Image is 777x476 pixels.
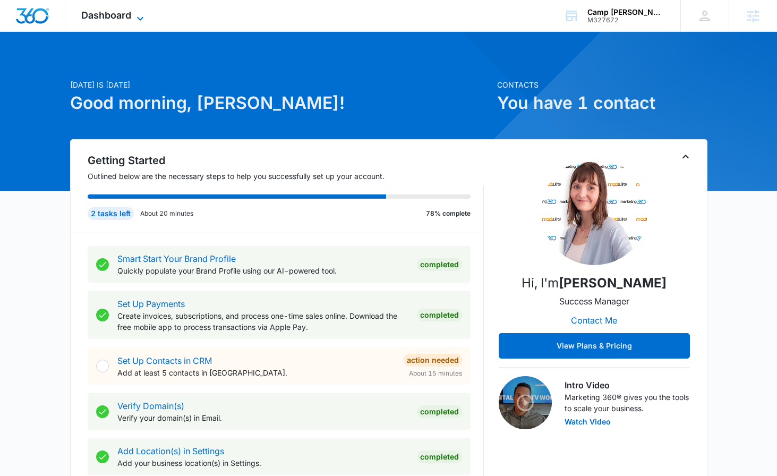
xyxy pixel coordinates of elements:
[88,152,484,168] h2: Getting Started
[499,333,690,359] button: View Plans & Pricing
[117,367,395,378] p: Add at least 5 contacts in [GEOGRAPHIC_DATA].
[17,17,25,25] img: logo_orange.svg
[40,63,95,70] div: Domain Overview
[426,209,471,218] p: 78% complete
[88,171,484,182] p: Outlined below are the necessary steps to help you successfully set up your account.
[117,355,212,366] a: Set Up Contacts in CRM
[587,16,665,24] div: account id
[499,376,552,429] img: Intro Video
[560,308,628,333] button: Contact Me
[117,412,408,423] p: Verify your domain(s) in Email.
[559,295,629,308] p: Success Manager
[117,299,185,309] a: Set Up Payments
[106,62,114,70] img: tab_keywords_by_traffic_grey.svg
[565,379,690,392] h3: Intro Video
[497,79,707,90] p: Contacts
[417,258,462,271] div: Completed
[404,354,462,367] div: Action Needed
[522,274,667,293] p: Hi, I'm
[117,265,408,276] p: Quickly populate your Brand Profile using our AI-powered tool.
[29,62,37,70] img: tab_domain_overview_orange.svg
[541,159,647,265] img: Christy Perez
[117,446,224,456] a: Add Location(s) in Settings
[140,209,193,218] p: About 20 minutes
[679,150,692,163] button: Toggle Collapse
[70,90,491,116] h1: Good morning, [PERSON_NAME]!
[70,79,491,90] p: [DATE] is [DATE]
[417,450,462,463] div: Completed
[565,418,611,426] button: Watch Video
[28,28,117,36] div: Domain: [DOMAIN_NAME]
[417,405,462,418] div: Completed
[417,309,462,321] div: Completed
[559,275,667,291] strong: [PERSON_NAME]
[587,8,665,16] div: account name
[117,401,184,411] a: Verify Domain(s)
[117,310,408,333] p: Create invoices, subscriptions, and process one-time sales online. Download the free mobile app t...
[81,10,131,21] span: Dashboard
[497,90,707,116] h1: You have 1 contact
[409,369,462,378] span: About 15 minutes
[17,28,25,36] img: website_grey.svg
[117,63,179,70] div: Keywords by Traffic
[565,392,690,414] p: Marketing 360® gives you the tools to scale your business.
[117,457,408,469] p: Add your business location(s) in Settings.
[117,253,236,264] a: Smart Start Your Brand Profile
[88,207,134,220] div: 2 tasks left
[30,17,52,25] div: v 4.0.25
